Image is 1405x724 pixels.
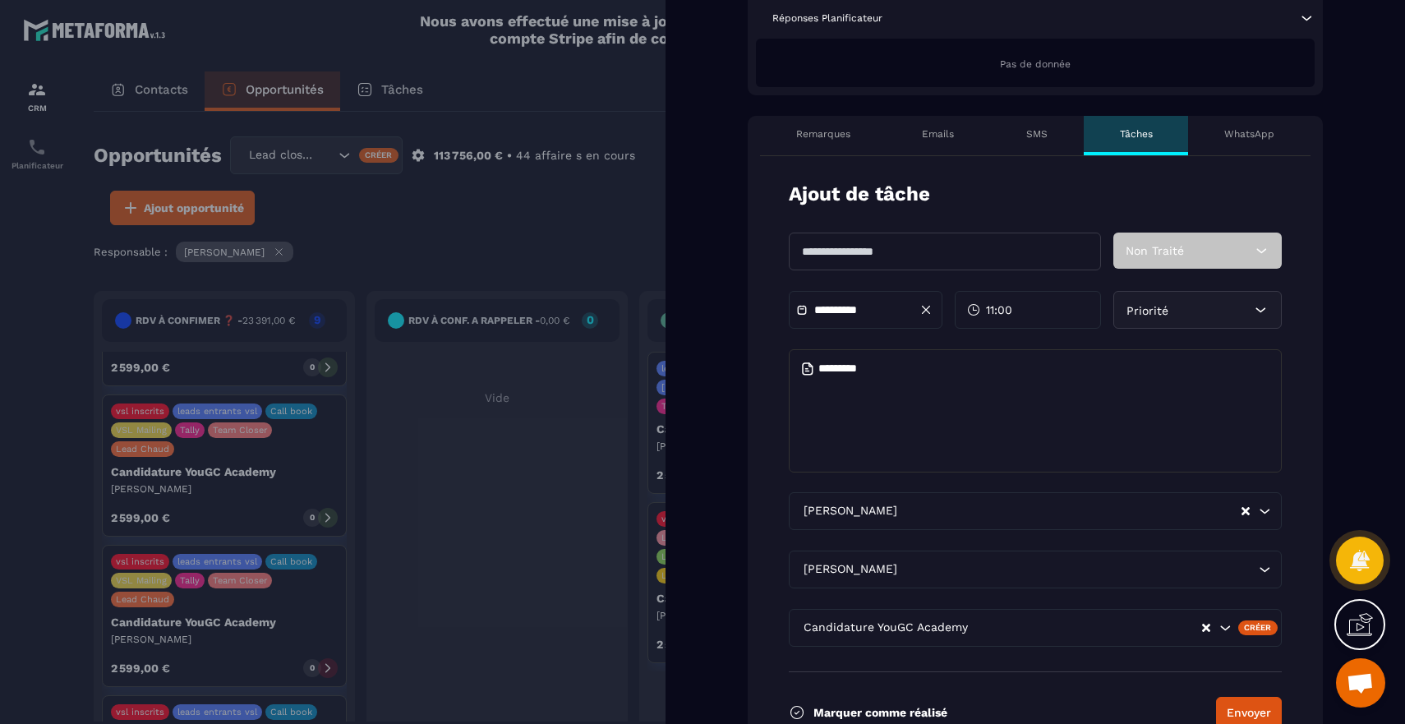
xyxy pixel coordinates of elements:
input: Search for option [971,619,1200,637]
button: Clear Selected [1241,505,1250,518]
p: Ajout de tâche [789,181,930,208]
div: Search for option [789,492,1282,530]
input: Search for option [901,560,1255,579]
span: 11:00 [986,302,1012,318]
div: Ouvrir le chat [1336,658,1385,708]
span: Priorité [1126,304,1168,317]
div: Search for option [789,551,1282,588]
p: Tâches [1120,127,1153,141]
div: Créer [1238,620,1278,635]
p: Remarques [796,127,850,141]
p: SMS [1026,127,1048,141]
div: Search for option [789,609,1282,647]
p: Emails [922,127,954,141]
span: [PERSON_NAME] [799,502,901,520]
p: WhatsApp [1224,127,1274,141]
button: Clear Selected [1202,622,1210,634]
p: Marquer comme réalisé [813,706,947,719]
input: Search for option [901,502,1240,520]
span: Candidature YouGC Academy [799,619,971,637]
span: [PERSON_NAME] [799,560,901,579]
span: Non Traité [1126,244,1184,257]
